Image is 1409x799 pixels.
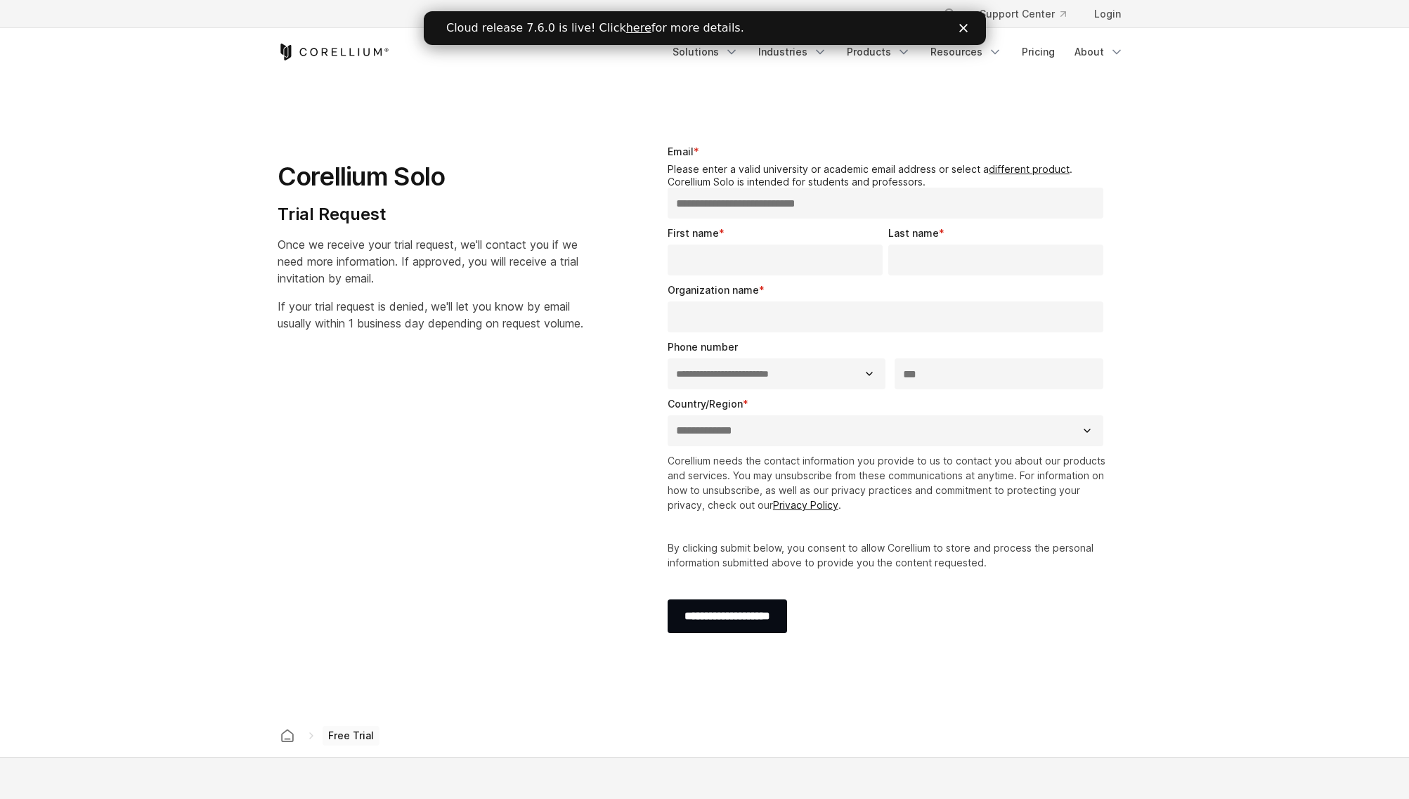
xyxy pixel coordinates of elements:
span: If your trial request is denied, we'll let you know by email usually within 1 business day depend... [278,299,583,330]
h4: Trial Request [278,204,583,225]
p: By clicking submit below, you consent to allow Corellium to store and process the personal inform... [668,540,1110,570]
a: Privacy Policy [773,499,838,511]
a: Corellium home [275,726,300,746]
a: About [1066,39,1132,65]
a: Login [1083,1,1132,27]
legend: Please enter a valid university or academic email address or select a . Corellium Solo is intende... [668,163,1110,188]
a: Industries [750,39,836,65]
a: Resources [922,39,1011,65]
span: Organization name [668,284,759,296]
p: Corellium needs the contact information you provide to us to contact you about our products and s... [668,453,1110,512]
a: Corellium Home [278,44,389,60]
span: First name [668,227,719,239]
div: Navigation Menu [664,39,1132,65]
button: Search [937,1,963,27]
a: Support Center [968,1,1077,27]
span: Country/Region [668,398,743,410]
a: Products [838,39,919,65]
span: Last name [888,227,939,239]
span: Free Trial [323,726,379,746]
a: different product [989,163,1070,175]
span: Email [668,145,694,157]
span: Once we receive your trial request, we'll contact you if we need more information. If approved, y... [278,238,578,285]
a: Pricing [1013,39,1063,65]
h1: Corellium Solo [278,161,583,193]
div: Navigation Menu [926,1,1132,27]
div: Close [535,13,550,21]
iframe: Intercom live chat banner [424,11,986,45]
a: Solutions [664,39,747,65]
span: Phone number [668,341,738,353]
